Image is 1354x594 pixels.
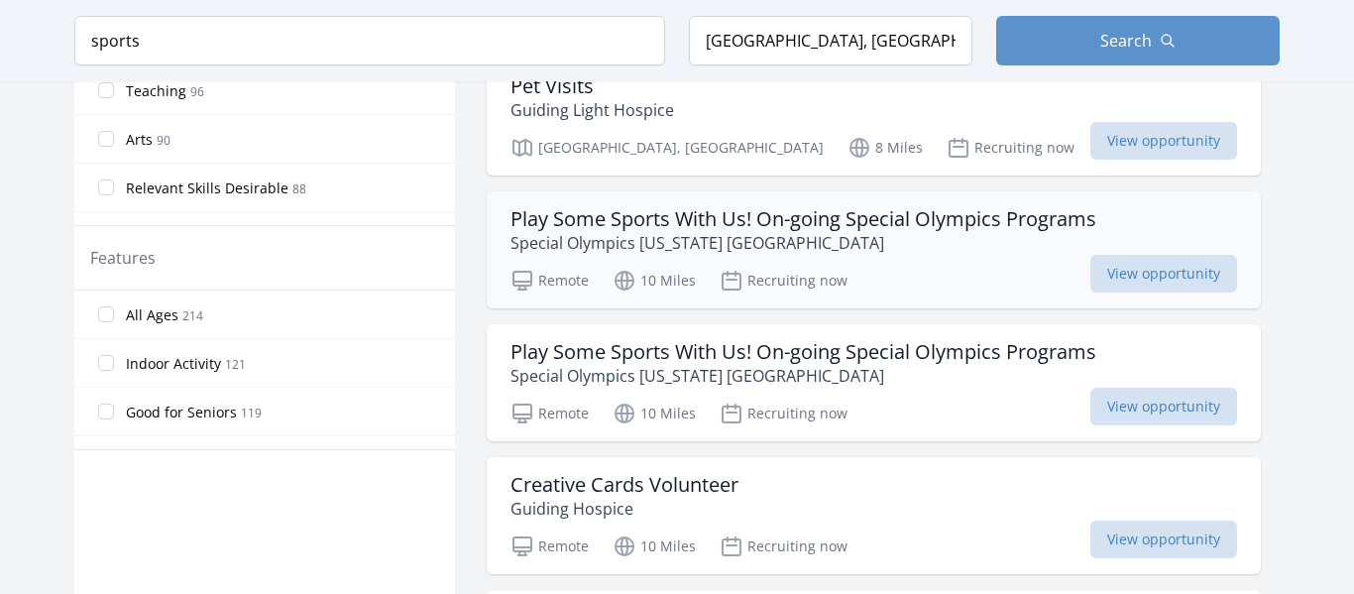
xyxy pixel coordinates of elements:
span: 121 [225,356,246,373]
p: 8 Miles [847,136,923,160]
p: Guiding Hospice [510,497,738,521]
p: Recruiting now [720,535,847,558]
span: 119 [241,405,262,421]
a: Play Some Sports With Us! On-going Special Olympics Programs Special Olympics [US_STATE] [GEOGRAP... [487,324,1261,441]
input: Good for Seniors 119 [98,404,114,419]
span: View opportunity [1090,122,1237,160]
a: Pet Visits Guiding Light Hospice [GEOGRAPHIC_DATA], [GEOGRAPHIC_DATA] 8 Miles Recruiting now View... [487,59,1261,176]
p: Remote [510,402,589,425]
span: Search [1100,29,1152,53]
p: [GEOGRAPHIC_DATA], [GEOGRAPHIC_DATA] [510,136,824,160]
p: Special Olympics [US_STATE] [GEOGRAPHIC_DATA] [510,231,1096,255]
legend: Features [90,246,156,270]
input: Relevant Skills Desirable 88 [98,179,114,195]
input: Arts 90 [98,131,114,147]
h3: Creative Cards Volunteer [510,473,738,497]
span: Good for Seniors [126,403,237,422]
p: 10 Miles [613,269,696,293]
span: Indoor Activity [126,354,221,374]
span: All Ages [126,305,178,325]
a: Creative Cards Volunteer Guiding Hospice Remote 10 Miles Recruiting now View opportunity [487,457,1261,574]
span: 90 [157,132,170,149]
span: Teaching [126,81,186,101]
h3: Pet Visits [510,74,674,98]
p: 10 Miles [613,402,696,425]
input: Teaching 96 [98,82,114,98]
span: 214 [182,307,203,324]
span: Arts [126,130,153,150]
p: Guiding Light Hospice [510,98,674,122]
p: Remote [510,269,589,293]
span: View opportunity [1090,388,1237,425]
h3: Play Some Sports With Us! On-going Special Olympics Programs [510,207,1096,231]
input: Location [689,16,972,65]
p: Special Olympics [US_STATE] [GEOGRAPHIC_DATA] [510,364,1096,388]
span: View opportunity [1090,255,1237,293]
span: Relevant Skills Desirable [126,178,288,198]
span: 88 [292,180,306,197]
span: 96 [190,83,204,100]
a: Play Some Sports With Us! On-going Special Olympics Programs Special Olympics [US_STATE] [GEOGRAP... [487,191,1261,308]
p: Recruiting now [720,269,847,293]
p: 10 Miles [613,535,696,558]
input: All Ages 214 [98,306,114,322]
span: View opportunity [1090,521,1237,558]
input: Indoor Activity 121 [98,355,114,371]
p: Recruiting now [720,402,847,425]
input: Keyword [74,16,665,65]
h3: Play Some Sports With Us! On-going Special Olympics Programs [510,340,1096,364]
button: Search [996,16,1280,65]
p: Recruiting now [947,136,1074,160]
p: Remote [510,535,589,558]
